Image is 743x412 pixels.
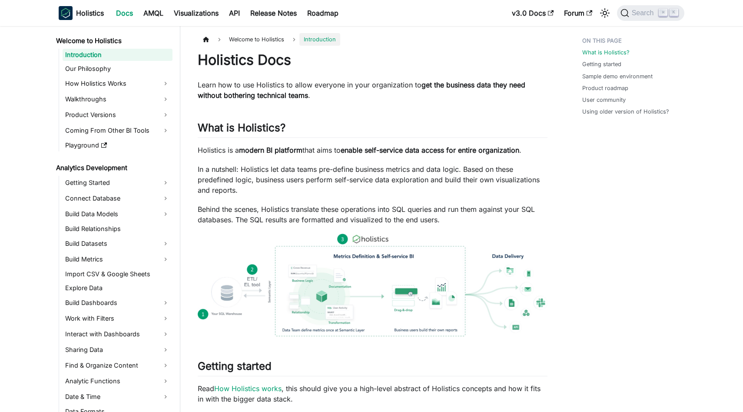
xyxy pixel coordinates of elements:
p: In a nutshell: Holistics let data teams pre-define business metrics and data logic. Based on thes... [198,164,547,195]
a: Connect Database [63,191,172,205]
a: Sharing Data [63,343,172,357]
p: Behind the scenes, Holistics translate these operations into SQL queries and run them against you... [198,204,547,225]
nav: Breadcrumbs [198,33,547,46]
button: Search (Command+K) [617,5,684,21]
h2: What is Holistics? [198,121,547,138]
a: Home page [198,33,214,46]
a: Playground [63,139,172,151]
a: AMQL [138,6,169,20]
a: Build Datasets [63,237,172,251]
strong: enable self-service data access for entire organization [341,146,519,154]
p: Holistics is a that aims to . [198,145,547,155]
a: Analytic Functions [63,374,172,388]
a: Import CSV & Google Sheets [63,268,172,280]
p: Read , this should give you a high-level abstract of Holistics concepts and how it fits in with t... [198,383,547,404]
a: Introduction [63,49,172,61]
a: Using older version of Holistics? [582,107,669,116]
a: Our Philosophy [63,63,172,75]
h2: Getting started [198,360,547,376]
span: Introduction [299,33,340,46]
a: Getting started [582,60,621,68]
a: API [224,6,245,20]
a: Forum [559,6,597,20]
img: Holistics [59,6,73,20]
a: User community [582,96,626,104]
span: Search [629,9,659,17]
img: How Holistics fits in your Data Stack [198,234,547,336]
b: Holistics [76,8,104,18]
span: Welcome to Holistics [225,33,289,46]
a: How Holistics works [214,384,282,393]
a: Release Notes [245,6,302,20]
a: How Holistics Works [63,77,172,90]
a: Coming From Other BI Tools [63,124,172,137]
a: Interact with Dashboards [63,327,172,341]
a: Analytics Development [53,162,172,174]
a: Visualizations [169,6,224,20]
a: Product roadmap [582,84,628,92]
a: Build Dashboards [63,296,172,310]
a: Build Data Models [63,207,172,221]
strong: modern BI platform [239,146,302,154]
a: HolisticsHolistics [59,6,104,20]
h1: Holistics Docs [198,51,547,69]
button: Switch between dark and light mode (currently light mode) [598,6,612,20]
a: Work with Filters [63,312,172,325]
a: What is Holistics? [582,48,630,57]
a: Build Metrics [63,252,172,266]
p: Learn how to use Holistics to allow everyone in your organization to . [198,80,547,100]
kbd: K [670,9,678,17]
nav: Docs sidebar [50,26,180,412]
a: Build Relationships [63,223,172,235]
a: Welcome to Holistics [53,35,172,47]
a: Sample demo environment [582,72,653,80]
a: v3.0 Docs [507,6,559,20]
kbd: ⌘ [659,9,667,17]
a: Product Versions [63,108,172,122]
a: Roadmap [302,6,344,20]
a: Walkthroughs [63,92,172,106]
a: Getting Started [63,176,172,190]
a: Docs [111,6,138,20]
a: Find & Organize Content [63,358,172,372]
a: Explore Data [63,282,172,294]
a: Date & Time [63,390,172,404]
